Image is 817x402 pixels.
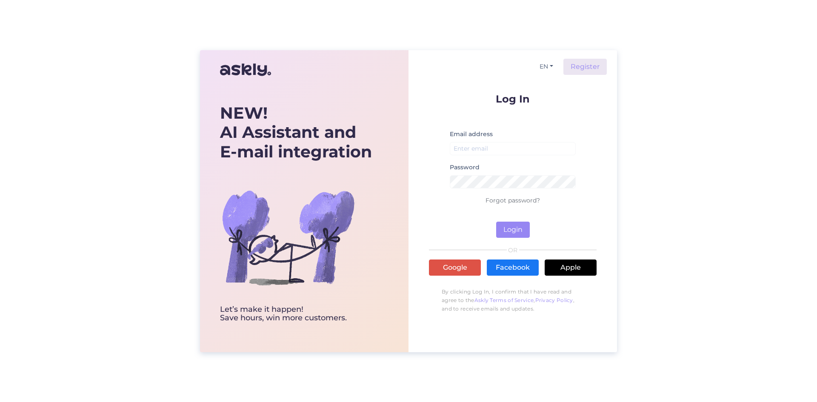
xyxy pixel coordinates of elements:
[450,163,480,172] label: Password
[429,259,481,276] a: Google
[220,169,356,305] img: bg-askly
[220,305,372,322] div: Let’s make it happen! Save hours, win more customers.
[487,259,539,276] a: Facebook
[450,142,576,155] input: Enter email
[474,297,534,303] a: Askly Terms of Service
[450,130,493,139] label: Email address
[220,60,271,80] img: Askly
[429,94,597,104] p: Log In
[535,297,573,303] a: Privacy Policy
[563,59,607,75] a: Register
[220,103,372,162] div: AI Assistant and E-mail integration
[536,60,557,73] button: EN
[220,103,268,123] b: NEW!
[486,197,540,204] a: Forgot password?
[545,259,597,276] a: Apple
[507,247,519,253] span: OR
[429,283,597,317] p: By clicking Log In, I confirm that I have read and agree to the , , and to receive emails and upd...
[496,222,530,238] button: Login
